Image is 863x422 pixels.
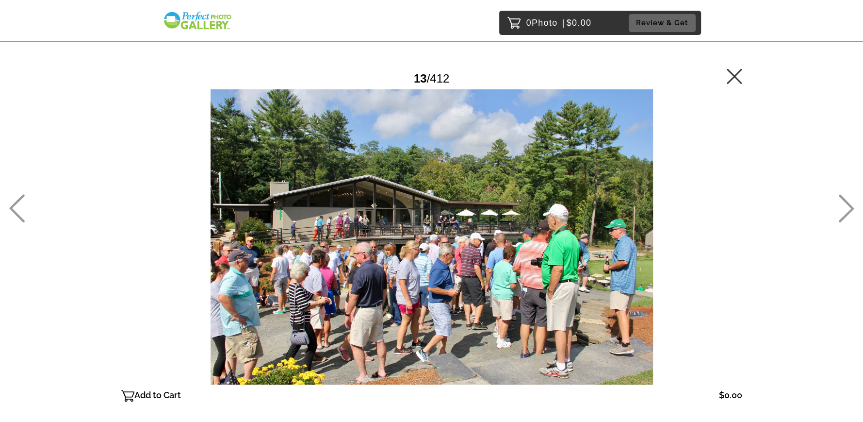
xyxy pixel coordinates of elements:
button: Review & Get [629,14,696,32]
a: Review & Get [629,14,699,32]
div: / [414,68,449,89]
p: Add to Cart [134,388,181,403]
span: | [562,18,565,28]
span: 13 [414,72,427,85]
span: 412 [430,72,449,85]
p: 0 $0.00 [526,15,592,31]
img: Snapphound Logo [163,11,232,31]
p: $0.00 [719,388,742,403]
span: Photo [532,15,558,31]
